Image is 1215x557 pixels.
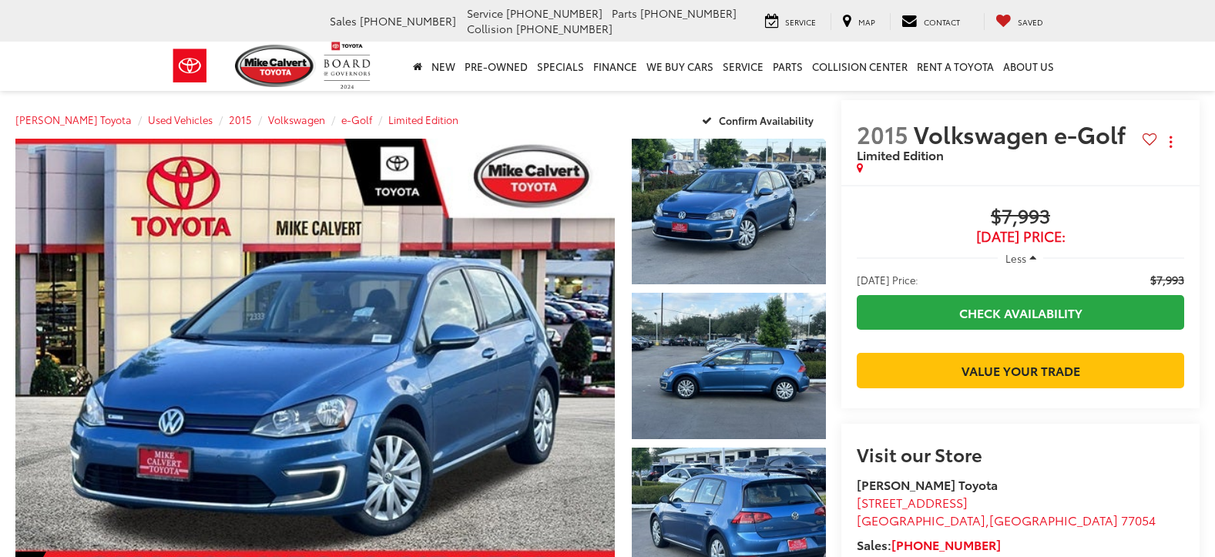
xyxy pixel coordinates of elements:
span: [PHONE_NUMBER] [516,21,613,36]
span: [DATE] Price: [857,229,1184,244]
button: Actions [1157,128,1184,155]
a: Pre-Owned [460,42,532,91]
span: $7,993 [1150,272,1184,287]
span: , [857,511,1156,528]
a: 2015 [229,112,252,126]
span: Contact [924,16,960,28]
a: WE BUY CARS [642,42,718,91]
a: Limited Edition [388,112,458,126]
span: [PHONE_NUMBER] [360,13,456,29]
a: Map [831,13,887,30]
a: Service [754,13,827,30]
a: [STREET_ADDRESS] [GEOGRAPHIC_DATA],[GEOGRAPHIC_DATA] 77054 [857,493,1156,528]
span: $7,993 [857,206,1184,229]
span: dropdown dots [1170,136,1172,148]
a: Specials [532,42,589,91]
span: Confirm Availability [719,113,814,127]
span: 77054 [1121,511,1156,528]
a: Home [408,42,427,91]
a: Rent a Toyota [912,42,999,91]
a: [PHONE_NUMBER] [891,535,1001,553]
a: Volkswagen [268,112,325,126]
a: Finance [589,42,642,91]
span: Volkswagen e-Golf [914,117,1131,150]
span: Less [1005,251,1026,265]
a: Parts [768,42,807,91]
span: Parts [612,5,637,21]
a: Used Vehicles [148,112,213,126]
a: Collision Center [807,42,912,91]
span: [GEOGRAPHIC_DATA] [989,511,1118,528]
a: Expand Photo 2 [632,293,826,438]
a: Service [718,42,768,91]
span: Map [858,16,875,28]
span: [GEOGRAPHIC_DATA] [857,511,985,528]
img: Mike Calvert Toyota [235,45,317,87]
span: Service [785,16,816,28]
span: Saved [1018,16,1043,28]
a: Value Your Trade [857,353,1184,388]
span: [PHONE_NUMBER] [640,5,737,21]
a: Contact [890,13,972,30]
img: Toyota [161,41,219,91]
a: About Us [999,42,1059,91]
span: [PHONE_NUMBER] [506,5,602,21]
h2: Visit our Store [857,444,1184,464]
a: Check Availability [857,295,1184,330]
img: 2015 Volkswagen e-Golf Limited Edition [629,137,828,286]
span: [STREET_ADDRESS] [857,493,968,511]
a: Expand Photo 1 [632,139,826,284]
span: Service [467,5,503,21]
img: 2015 Volkswagen e-Golf Limited Edition [629,291,828,440]
a: My Saved Vehicles [984,13,1055,30]
a: New [427,42,460,91]
span: [DATE] Price: [857,272,918,287]
span: 2015 [857,117,908,150]
span: Collision [467,21,513,36]
span: Limited Edition [857,146,944,163]
button: Confirm Availability [693,106,827,133]
strong: [PERSON_NAME] Toyota [857,475,998,493]
button: Less [998,244,1044,272]
span: Sales [330,13,357,29]
a: [PERSON_NAME] Toyota [15,112,132,126]
strong: Sales: [857,535,1001,553]
a: e-Golf [341,112,372,126]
